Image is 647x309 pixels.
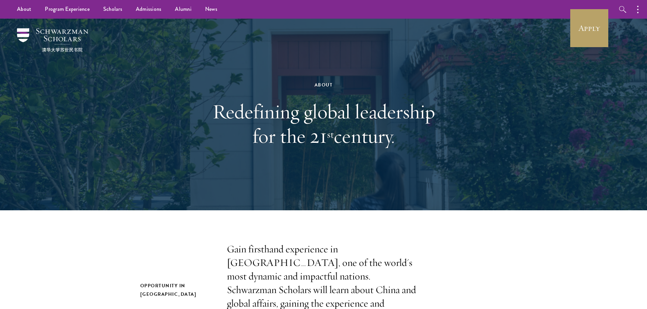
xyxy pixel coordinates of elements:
[327,128,334,141] sup: st
[570,9,608,47] a: Apply
[140,282,213,298] h2: Opportunity in [GEOGRAPHIC_DATA]
[17,28,88,52] img: Schwarzman Scholars
[206,81,441,89] div: About
[206,99,441,148] h1: Redefining global leadership for the 21 century.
